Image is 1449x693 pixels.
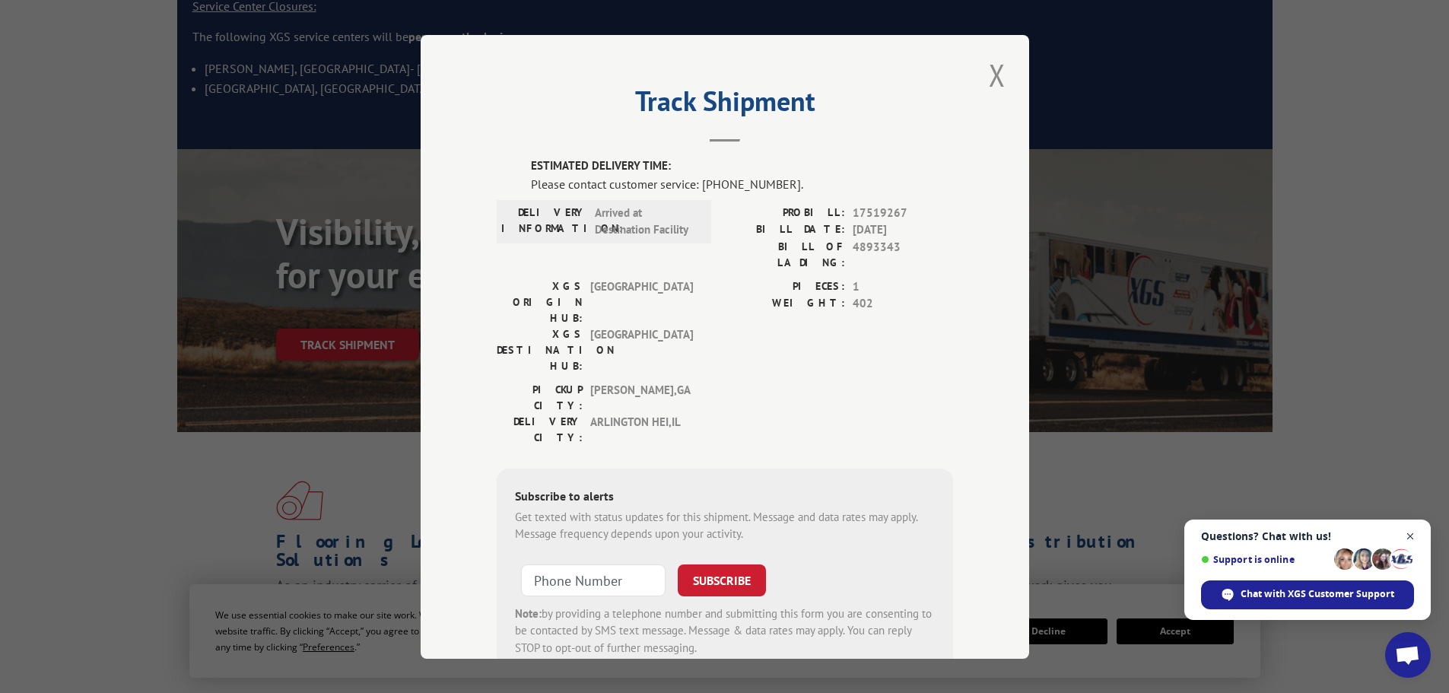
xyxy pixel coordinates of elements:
[853,238,953,270] span: 4893343
[678,564,766,596] button: SUBSCRIBE
[1201,530,1414,542] span: Questions? Chat with us!
[531,174,953,192] div: Please contact customer service: [PHONE_NUMBER].
[725,295,845,313] label: WEIGHT:
[497,278,583,326] label: XGS ORIGIN HUB:
[521,564,666,596] input: Phone Number
[515,486,935,508] div: Subscribe to alerts
[1241,587,1394,601] span: Chat with XGS Customer Support
[497,381,583,413] label: PICKUP CITY:
[531,157,953,175] label: ESTIMATED DELIVERY TIME:
[515,606,542,620] strong: Note:
[1201,554,1329,565] span: Support is online
[590,326,693,374] span: [GEOGRAPHIC_DATA]
[984,54,1010,96] button: Close modal
[501,204,587,238] label: DELIVERY INFORMATION:
[590,413,693,445] span: ARLINGTON HEI , IL
[515,605,935,656] div: by providing a telephone number and submitting this form you are consenting to be contacted by SM...
[853,204,953,221] span: 17519267
[725,204,845,221] label: PROBILL:
[853,278,953,295] span: 1
[725,221,845,239] label: BILL DATE:
[590,381,693,413] span: [PERSON_NAME] , GA
[725,238,845,270] label: BILL OF LADING:
[497,91,953,119] h2: Track Shipment
[515,508,935,542] div: Get texted with status updates for this shipment. Message and data rates may apply. Message frequ...
[590,278,693,326] span: [GEOGRAPHIC_DATA]
[497,326,583,374] label: XGS DESTINATION HUB:
[853,221,953,239] span: [DATE]
[1385,632,1431,678] a: Open chat
[595,204,697,238] span: Arrived at Destination Facility
[725,278,845,295] label: PIECES:
[1201,580,1414,609] span: Chat with XGS Customer Support
[853,295,953,313] span: 402
[497,413,583,445] label: DELIVERY CITY:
